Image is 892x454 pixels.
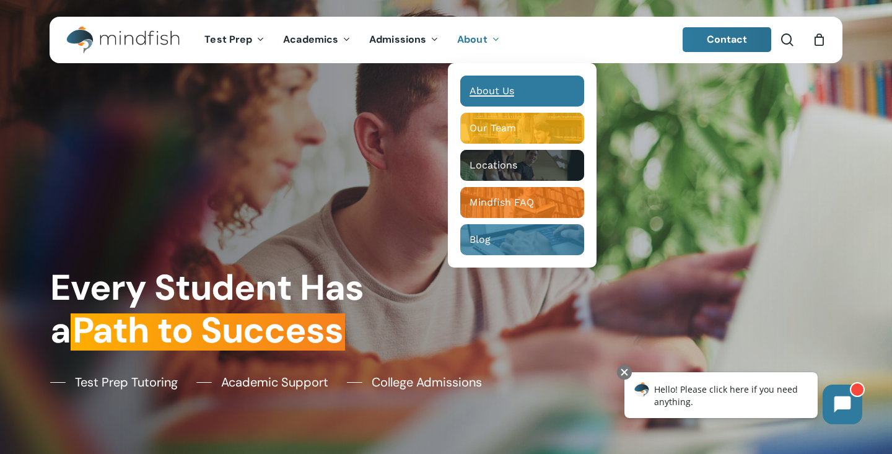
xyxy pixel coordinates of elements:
[460,76,584,107] a: About Us
[369,33,426,46] span: Admissions
[50,17,842,63] header: Main Menu
[611,362,875,437] iframe: Chatbot
[274,35,360,45] a: Academics
[460,150,584,181] a: Locations
[460,113,584,144] a: Our Team
[372,373,482,391] span: College Admissions
[196,373,328,391] a: Academic Support
[470,159,517,171] span: Locations
[204,33,252,46] span: Test Prep
[347,373,482,391] a: College Admissions
[50,373,178,391] a: Test Prep Tutoring
[683,27,772,52] a: Contact
[71,307,345,354] em: Path to Success
[195,35,274,45] a: Test Prep
[221,373,328,391] span: Academic Support
[360,35,448,45] a: Admissions
[707,33,748,46] span: Contact
[460,187,584,218] a: Mindfish FAQ
[75,373,178,391] span: Test Prep Tutoring
[460,224,584,255] a: Blog
[195,17,509,63] nav: Main Menu
[470,196,534,208] span: Mindfish FAQ
[470,122,516,134] span: Our Team
[470,85,514,97] span: About Us
[283,33,338,46] span: Academics
[812,33,826,46] a: Cart
[457,33,488,46] span: About
[470,234,491,245] span: Blog
[448,35,509,45] a: About
[50,266,438,352] h1: Every Student Has a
